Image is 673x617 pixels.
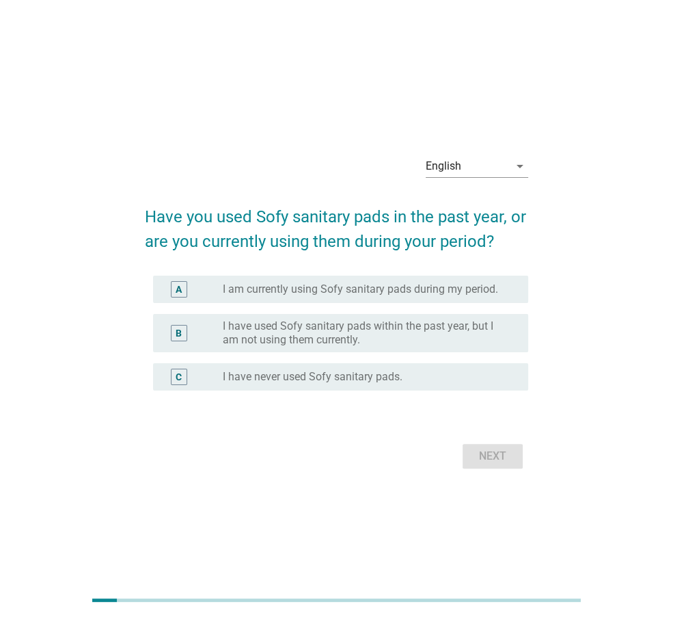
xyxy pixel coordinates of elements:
[223,319,506,347] label: I have used Sofy sanitary pads within the past year, but I am not using them currently.
[176,283,182,297] div: A
[426,160,461,172] div: English
[223,370,402,384] label: I have never used Sofy sanitary pads.
[145,191,528,254] h2: Have you used Sofy sanitary pads in the past year, or are you currently using them during your pe...
[176,326,182,341] div: B
[512,158,528,174] i: arrow_drop_down
[176,370,182,384] div: C
[223,283,498,296] label: I am currently using Sofy sanitary pads during my period.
